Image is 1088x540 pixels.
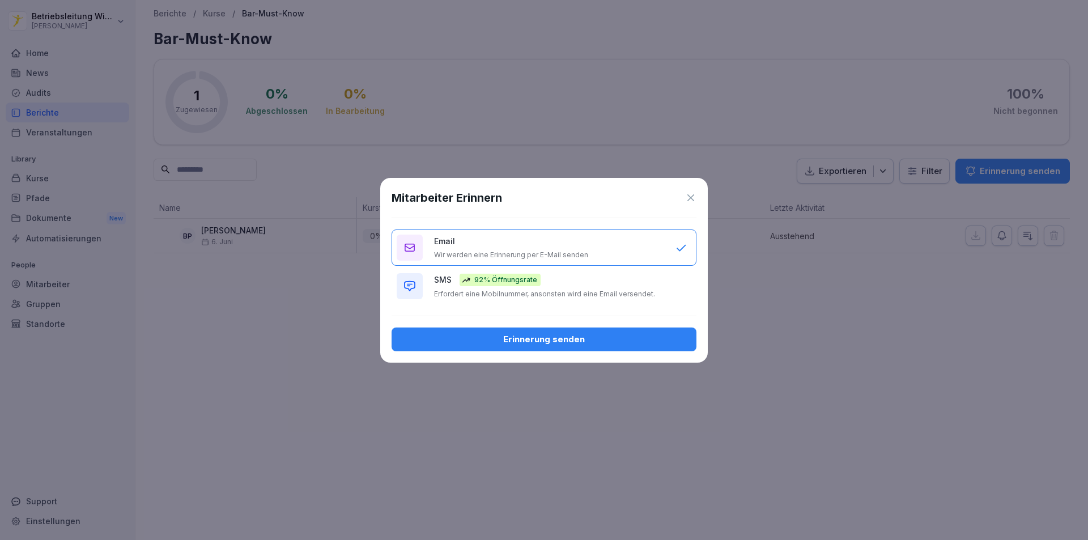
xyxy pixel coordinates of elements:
[392,189,502,206] h1: Mitarbeiter Erinnern
[434,290,655,299] p: Erfordert eine Mobilnummer, ansonsten wird eine Email versendet.
[434,274,452,286] p: SMS
[474,275,537,285] p: 92% Öffnungsrate
[401,333,687,346] div: Erinnerung senden
[392,328,696,351] button: Erinnerung senden
[434,235,455,247] p: Email
[434,250,588,260] p: Wir werden eine Erinnerung per E-Mail senden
